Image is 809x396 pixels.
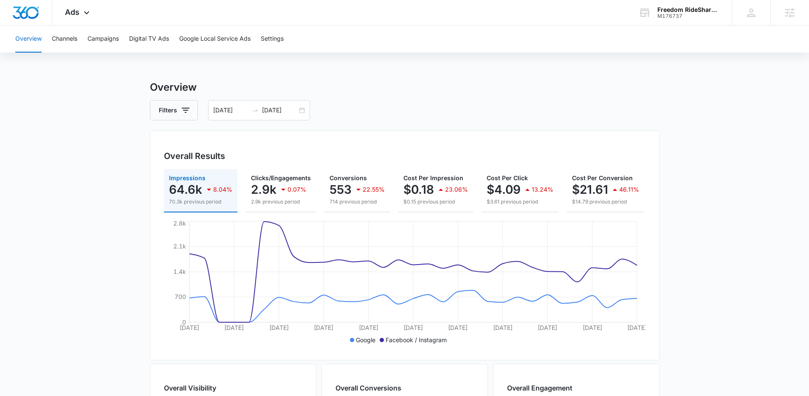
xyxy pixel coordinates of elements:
[251,183,276,196] p: 2.9k
[572,174,633,181] span: Cost Per Conversion
[507,383,572,393] h2: Overall Engagement
[251,198,311,206] p: 2.9k previous period
[213,187,232,192] p: 8.04%
[532,187,553,192] p: 13.24%
[445,187,468,192] p: 23.06%
[627,324,647,331] tspan: [DATE]
[52,25,77,53] button: Channels
[448,324,468,331] tspan: [DATE]
[314,324,333,331] tspan: [DATE]
[335,383,401,393] h2: Overall Conversions
[582,324,602,331] tspan: [DATE]
[15,25,42,53] button: Overview
[403,183,434,196] p: $0.18
[252,107,259,114] span: to
[173,268,186,275] tspan: 1.4k
[403,174,463,181] span: Cost Per Impression
[572,198,639,206] p: $14.79 previous period
[224,324,244,331] tspan: [DATE]
[262,106,297,115] input: End date
[487,183,521,196] p: $4.09
[330,198,385,206] p: 714 previous period
[657,6,719,13] div: account name
[330,183,352,196] p: 553
[330,174,367,181] span: Conversions
[572,183,608,196] p: $21.61
[252,107,259,114] span: swap-right
[288,187,306,192] p: 0.07%
[169,198,232,206] p: 70.3k previous period
[493,324,512,331] tspan: [DATE]
[251,174,311,181] span: Clicks/Engagements
[358,324,378,331] tspan: [DATE]
[213,106,248,115] input: Start date
[538,324,557,331] tspan: [DATE]
[150,100,198,120] button: Filters
[164,150,225,162] h3: Overall Results
[175,293,186,300] tspan: 700
[179,25,251,53] button: Google Local Service Ads
[65,8,79,17] span: Ads
[180,324,199,331] tspan: [DATE]
[182,318,186,326] tspan: 0
[269,324,288,331] tspan: [DATE]
[87,25,119,53] button: Campaigns
[150,80,660,95] h3: Overview
[403,324,423,331] tspan: [DATE]
[657,13,719,19] div: account id
[619,187,639,192] p: 46.11%
[403,198,468,206] p: $0.15 previous period
[164,383,236,393] h2: Overall Visibility
[169,183,202,196] p: 64.6k
[173,220,186,227] tspan: 2.8k
[356,335,375,344] p: Google
[129,25,169,53] button: Digital TV Ads
[261,25,284,53] button: Settings
[487,174,528,181] span: Cost Per Click
[487,198,553,206] p: $3.61 previous period
[169,174,206,181] span: Impressions
[363,187,385,192] p: 22.55%
[173,243,186,250] tspan: 2.1k
[386,335,447,344] p: Facebook / Instagram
